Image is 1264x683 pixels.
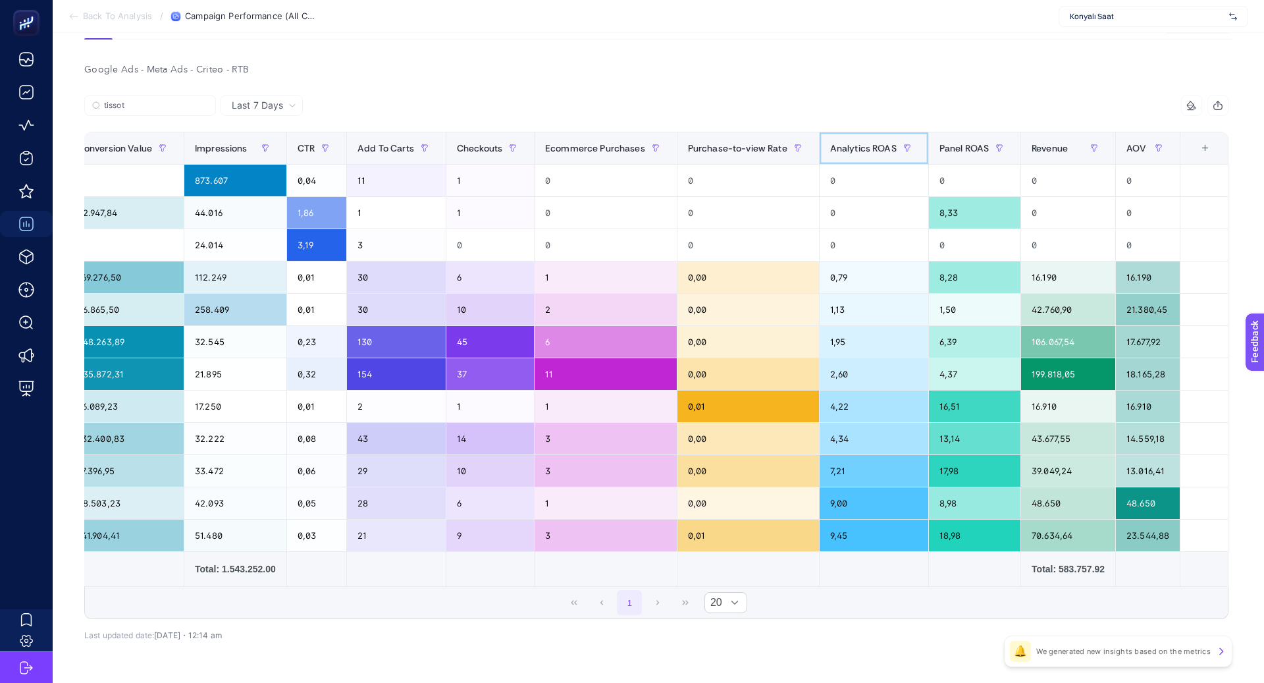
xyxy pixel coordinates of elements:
div: 42.760,90 [1021,294,1115,325]
div: 3 [535,423,677,454]
div: 2 [535,294,677,325]
div: 29 [347,455,446,487]
div: 0 [820,197,928,229]
div: 52.947,84 [67,197,184,229]
div: 16.190 [1116,261,1180,293]
div: Google Ads - Meta Ads - Criteo - RTB [74,61,1239,79]
div: 130 [347,326,446,358]
div: 106.067,54 [1021,326,1115,358]
div: 6 [446,261,534,293]
div: 13.016,41 [1116,455,1180,487]
span: CTR [298,143,315,153]
button: 1 [617,590,642,615]
div: 17,98 [929,455,1020,487]
div: 18.165,28 [1116,358,1180,390]
span: Campaign Performance (All Channel) [185,11,317,22]
div: 33.472 [184,455,286,487]
div: 18,98 [929,520,1020,551]
div: 0,01 [677,520,819,551]
div: 16.910 [1116,391,1180,422]
div: 1 [535,391,677,422]
div: 48.650 [1116,487,1180,519]
img: svg%3e [1229,10,1237,23]
div: 348.263,89 [67,326,184,358]
div: 32.222 [184,423,286,454]
div: 10 [446,294,534,325]
span: Purchase-to-view Rate [688,143,787,153]
span: / [160,11,163,21]
div: 6 [446,487,534,519]
div: 0,01 [287,391,346,422]
div: 16,51 [929,391,1020,422]
div: Last 7 Days [84,116,1228,640]
span: Panel ROAS [939,143,989,153]
div: 0 [677,165,819,196]
div: + [1193,143,1218,153]
div: Total: 1.543.252.00 [195,562,276,576]
span: Analytics ROAS [830,143,897,153]
div: 18 items selected [1191,143,1201,172]
div: 0 [677,197,819,229]
span: [DATE]・12:14 am [154,630,222,640]
div: 0 [820,229,928,261]
div: 0,23 [287,326,346,358]
div: 0,06 [287,455,346,487]
div: 4,22 [820,391,928,422]
div: 43.677,55 [1021,423,1115,454]
div: 0,01 [287,261,346,293]
div: 17.677,92 [1116,326,1180,358]
input: Search [104,101,208,111]
span: Conversion Value [78,143,152,153]
div: 42.093 [184,487,286,519]
div: 51.480 [184,520,286,551]
div: 14.559,18 [1116,423,1180,454]
div: 97.396,95 [67,455,184,487]
div: 0 [820,165,928,196]
div: 0,00 [677,423,819,454]
div: 1 [446,391,534,422]
div: 0 [67,229,184,261]
div: 0 [535,197,677,229]
div: 14 [446,423,534,454]
div: 23.544,88 [1116,520,1180,551]
div: 199.818,05 [1021,358,1115,390]
div: 43 [347,423,446,454]
span: Konyalı Saat [1070,11,1224,22]
div: 0 [1021,229,1115,261]
div: 0 [446,229,534,261]
span: Back To Analysis [83,11,152,22]
div: 0 [1116,229,1180,261]
div: 11 [347,165,446,196]
div: 0,01 [287,294,346,325]
div: 7,21 [820,455,928,487]
div: 0 [1021,197,1115,229]
span: AOV [1126,143,1146,153]
div: 30 [347,294,446,325]
div: 🔔 [1010,641,1031,662]
div: 1 [446,165,534,196]
div: 0,03 [287,520,346,551]
span: Rows per page [705,593,722,613]
div: 13,14 [929,423,1020,454]
span: Impressions [195,143,248,153]
div: 169.276,50 [67,261,184,293]
div: 1,95 [820,326,928,358]
div: 0 [929,229,1020,261]
div: 0,00 [677,261,819,293]
div: 6 [535,326,677,358]
div: 9,00 [820,487,928,519]
div: 9,45 [820,520,928,551]
div: 45 [446,326,534,358]
span: Last updated date: [84,630,154,640]
div: 3 [535,455,677,487]
div: 1,13 [820,294,928,325]
span: Ecommerce Purchases [545,143,645,153]
div: 154 [347,358,446,390]
div: 0 [929,165,1020,196]
div: 1 [535,487,677,519]
div: 0 [535,165,677,196]
div: 16.190 [1021,261,1115,293]
div: 132.400,83 [67,423,184,454]
div: 0,08 [287,423,346,454]
div: 4,34 [820,423,928,454]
